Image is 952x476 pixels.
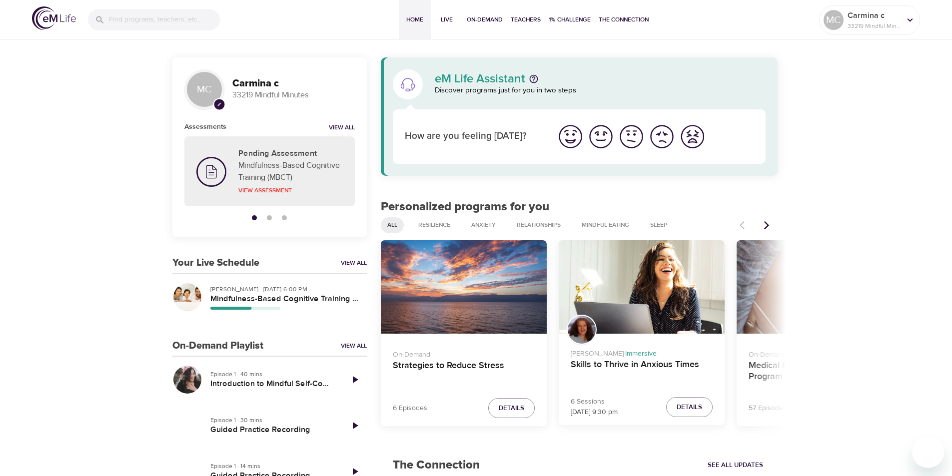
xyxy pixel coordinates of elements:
[435,14,459,25] span: Live
[210,379,335,389] h5: Introduction to Mindful Self-Compassion
[341,259,367,267] a: View All
[749,346,891,360] p: On-Demand
[412,221,456,229] span: Resilience
[400,76,416,92] img: eM Life Assistant
[912,436,944,468] iframe: Button to launch messaging window
[576,221,635,229] span: Mindful Eating
[381,200,778,214] h2: Personalized programs for you
[557,123,584,150] img: great
[172,411,202,441] button: Guided Practice Recording
[210,285,359,294] p: [PERSON_NAME] · [DATE] 6:00 PM
[32,6,76,30] img: logo
[184,69,224,109] div: MC
[644,217,674,233] div: Sleep
[499,403,524,414] span: Details
[625,349,657,358] span: Immersive
[405,129,543,144] p: How are you feeling [DATE]?
[559,240,725,334] button: Skills to Thrive in Anxious Times
[381,240,547,334] button: Strategies to Reduce Stress
[705,458,766,473] a: See All Updates
[238,159,343,183] p: Mindfulness-Based Cognitive Training (MBCT)
[571,407,618,418] p: [DATE] 9:30 pm
[749,403,787,414] p: 57 Episodes
[848,9,901,21] p: Carmina c
[575,217,636,233] div: Mindful Eating
[341,342,367,350] a: View All
[618,123,645,150] img: ok
[172,365,202,395] button: Introduction to Mindful Self-Compassion
[238,186,343,195] p: View Assessment
[555,121,586,152] button: I'm feeling great
[393,403,427,414] p: 6 Episodes
[644,221,674,229] span: Sleep
[511,221,567,229] span: Relationships
[232,89,355,101] p: 33219 Mindful Minutes
[172,257,259,269] h3: Your Live Schedule
[172,340,263,352] h3: On-Demand Playlist
[210,425,335,435] h5: Guided Practice Recording
[467,14,503,25] span: On-Demand
[749,360,891,384] h4: Medical Professional Mindfulness Program
[510,217,567,233] div: Relationships
[238,148,343,159] h5: Pending Assessment
[587,123,615,150] img: good
[412,217,457,233] div: Resilience
[329,124,355,132] a: View all notifications
[666,397,713,418] button: Details
[210,370,335,379] p: Episode 1 · 40 mins
[549,14,591,25] span: 1% Challenge
[571,345,713,359] p: [PERSON_NAME] ·
[435,73,525,85] p: eM Life Assistant
[648,123,676,150] img: bad
[435,85,766,96] p: Discover programs just for you in two steps
[210,294,359,304] h5: Mindfulness-Based Cognitive Training (MBCT)
[616,121,647,152] button: I'm feeling ok
[393,360,535,384] h4: Strategies to Reduce Stress
[109,9,220,30] input: Find programs, teachers, etc...
[647,121,677,152] button: I'm feeling bad
[343,368,367,392] a: Play Episode
[488,398,535,419] button: Details
[599,14,649,25] span: The Connection
[756,214,778,236] button: Next items
[586,121,616,152] button: I'm feeling good
[465,217,502,233] div: Anxiety
[232,78,355,89] h3: Carmina c
[403,14,427,25] span: Home
[708,460,763,471] span: See All Updates
[824,10,844,30] div: MC
[210,462,335,471] p: Episode 1 · 14 mins
[737,240,903,334] button: Medical Professional Mindfulness Program
[343,414,367,438] a: Play Episode
[381,221,403,229] span: All
[511,14,541,25] span: Teachers
[393,346,535,360] p: On-Demand
[677,402,702,413] span: Details
[677,121,708,152] button: I'm feeling worst
[848,21,901,30] p: 33219 Mindful Minutes
[184,121,226,132] h6: Assessments
[571,397,618,407] p: 6 Sessions
[381,217,404,233] div: All
[210,416,335,425] p: Episode 1 · 30 mins
[679,123,706,150] img: worst
[465,221,502,229] span: Anxiety
[571,359,713,383] h4: Skills to Thrive in Anxious Times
